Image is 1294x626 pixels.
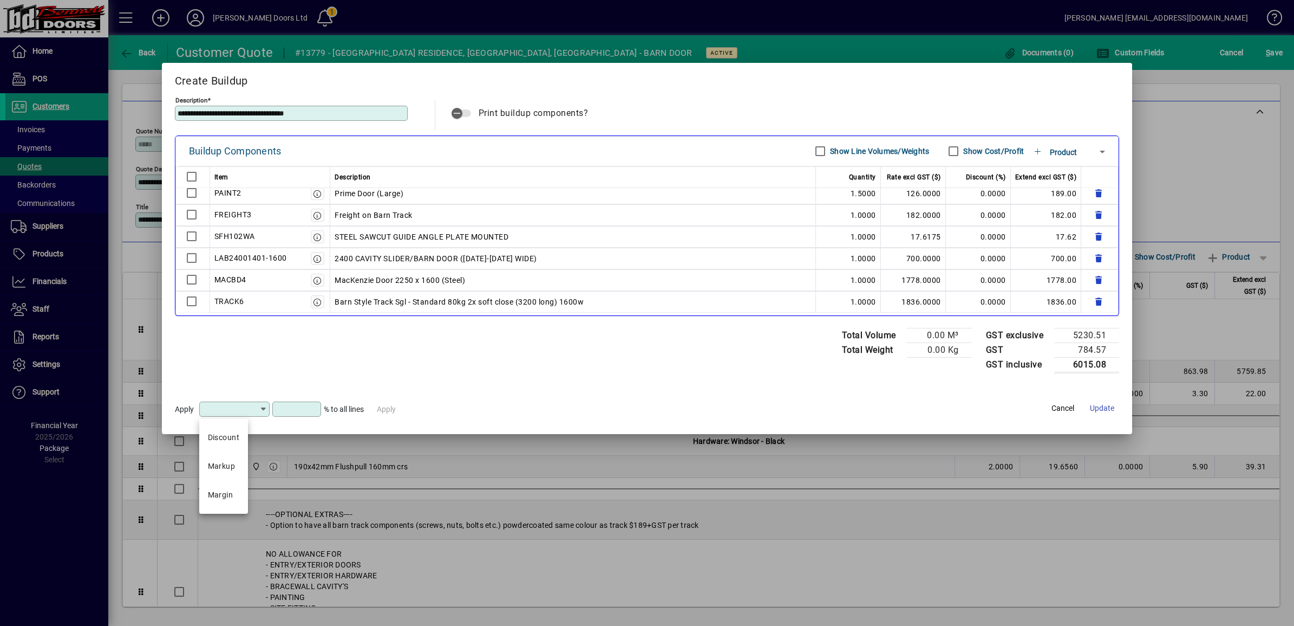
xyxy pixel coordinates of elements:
[885,252,941,265] div: 700.0000
[214,273,246,286] div: MACBD4
[324,405,364,414] span: % to all lines
[1011,291,1082,313] td: 1836.00
[946,204,1011,226] td: 0.0000
[885,187,941,200] div: 126.0000
[946,183,1011,204] td: 0.0000
[1051,403,1074,414] span: Cancel
[1084,398,1119,418] button: Update
[214,171,228,184] span: Item
[1054,328,1119,343] td: 5230.51
[214,251,287,264] div: LAB24001401-1600
[981,343,1055,357] td: GST
[887,171,941,184] span: Rate excl GST ($)
[199,452,249,481] mat-option: Markup
[199,481,249,509] mat-option: Margin
[335,171,371,184] span: Description
[208,461,236,472] div: Markup
[946,291,1011,313] td: 0.0000
[816,226,881,248] td: 1.0000
[330,204,816,226] td: Freight on Barn Track
[1045,398,1080,418] button: Cancel
[907,328,972,343] td: 0.00 M³
[981,357,1055,372] td: GST inclusive
[1011,269,1082,291] td: 1778.00
[214,295,244,308] div: TRACK6
[1011,248,1082,269] td: 700.00
[981,328,1055,343] td: GST exclusive
[816,248,881,269] td: 1.0000
[816,269,881,291] td: 1.0000
[1011,183,1082,204] td: 189.00
[1090,403,1114,414] span: Update
[330,269,816,291] td: MacKenzie Door 2250 x 1600 (Steel)
[189,143,282,160] div: Buildup Components
[816,183,881,204] td: 1.5000
[330,248,816,269] td: 2400 CAVITY SLIDER/BARN DOOR ([DATE]-[DATE] WIDE)
[966,171,1006,184] span: Discount (%)
[816,204,881,226] td: 1.0000
[885,209,941,222] div: 182.0000
[1015,171,1077,184] span: Extend excl GST ($)
[836,328,907,343] td: Total Volume
[175,405,194,414] span: Apply
[907,343,972,357] td: 0.00 Kg
[162,63,1133,94] h2: Create Buildup
[330,183,816,204] td: Prime Door (Large)
[330,291,816,313] td: Barn Style Track Sgl - Standard 80kg 2x soft close (3200 long) 1600w
[946,248,1011,269] td: 0.0000
[199,423,249,452] mat-option: Discount
[214,186,241,199] div: PAINT2
[214,208,252,221] div: FREIGHT3
[816,291,881,313] td: 1.0000
[1054,357,1119,372] td: 6015.08
[1054,343,1119,357] td: 784.57
[961,146,1024,157] label: Show Cost/Profit
[1011,226,1082,248] td: 17.62
[208,489,233,501] div: Margin
[330,226,816,248] td: STEEL SAWCUT GUIDE ANGLE PLATE MOUNTED
[214,230,255,243] div: SFH102WA
[1050,148,1077,157] span: Product
[1011,204,1082,226] td: 182.00
[849,171,876,184] span: Quantity
[885,295,941,308] div: 1836.0000
[828,146,929,157] label: Show Line Volumes/Weights
[175,96,207,104] mat-label: Description
[885,230,941,243] div: 17.6175
[836,343,907,357] td: Total Weight
[946,269,1011,291] td: 0.0000
[479,108,589,118] span: Print buildup components?
[885,274,941,287] div: 1778.0000
[208,432,240,443] div: Discount
[946,226,1011,248] td: 0.0000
